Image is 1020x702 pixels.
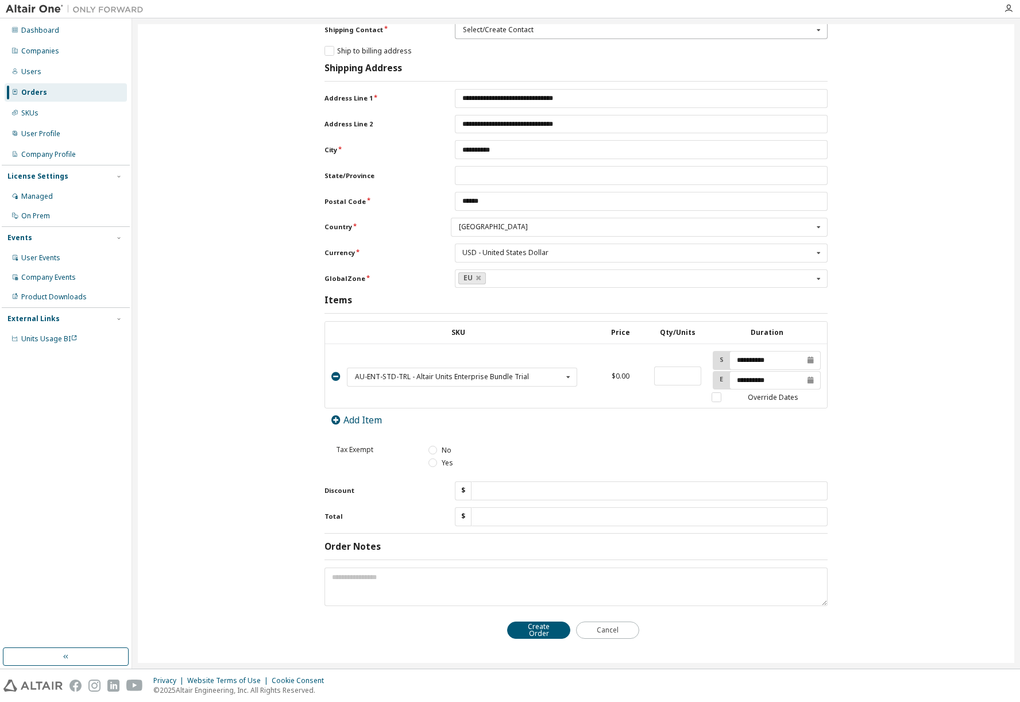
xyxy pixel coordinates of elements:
[7,172,68,181] div: License Settings
[331,414,382,426] a: Add Item
[153,676,187,685] div: Privacy
[324,46,412,56] label: Ship to billing address
[88,680,101,692] img: instagram.svg
[21,47,59,56] div: Companies
[458,272,486,284] a: EU
[459,223,813,230] div: [GEOGRAPHIC_DATA]
[713,375,726,384] label: E
[472,507,828,526] input: Total
[428,445,451,455] label: No
[507,622,570,639] button: Create Order
[355,373,562,380] div: AU-ENT-STD-TRL - Altair Units Enterprise Bundle Trial
[324,541,381,553] h3: Order Notes
[428,458,453,468] label: Yes
[21,109,38,118] div: SKUs
[324,25,436,34] label: Shipping Contact
[472,481,828,500] input: Discount
[455,115,828,134] input: Address Line 2
[153,685,331,695] p: © 2025 Altair Engineering, Inc. All Rights Reserved.
[324,94,436,103] label: Address Line 1
[272,676,331,685] div: Cookie Consent
[3,680,63,692] img: altair_logo.svg
[324,197,436,206] label: Postal Code
[21,211,50,221] div: On Prem
[455,20,828,39] div: Shipping Contact
[576,622,639,639] button: Cancel
[455,89,828,108] input: Address Line 1
[324,145,436,155] label: City
[324,119,436,129] label: Address Line 2
[455,269,828,288] div: GlobalZone
[187,676,272,685] div: Website Terms of Use
[21,67,41,76] div: Users
[455,166,828,185] input: State/Province
[7,314,60,323] div: External Links
[324,486,436,495] label: Discount
[7,233,32,242] div: Events
[21,192,53,201] div: Managed
[21,253,60,263] div: User Events
[325,322,592,344] th: SKU
[324,63,402,74] h3: Shipping Address
[455,244,828,263] div: Currency
[107,680,119,692] img: linkedin.svg
[21,129,60,138] div: User Profile
[21,88,47,97] div: Orders
[713,355,726,364] label: S
[324,274,436,283] label: GlobalZone
[592,322,649,344] th: Price
[592,344,649,408] td: $0.00
[463,26,813,33] div: Select/Create Contact
[462,249,548,256] div: USD - United States Dollar
[21,26,59,35] div: Dashboard
[324,512,436,521] label: Total
[21,334,78,344] span: Units Usage BI
[21,292,87,302] div: Product Downloads
[126,680,143,692] img: youtube.svg
[455,140,828,159] input: City
[324,248,436,257] label: Currency
[69,680,82,692] img: facebook.svg
[706,322,827,344] th: Duration
[6,3,149,15] img: Altair One
[455,507,472,526] div: $
[455,481,472,500] div: $
[324,222,431,232] label: Country
[324,171,436,180] label: State/Province
[649,322,706,344] th: Qty/Units
[455,192,828,211] input: Postal Code
[336,445,373,454] span: Tax Exempt
[451,218,828,237] div: Country
[712,392,821,402] label: Override Dates
[324,295,352,306] h3: Items
[21,273,76,282] div: Company Events
[21,150,76,159] div: Company Profile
